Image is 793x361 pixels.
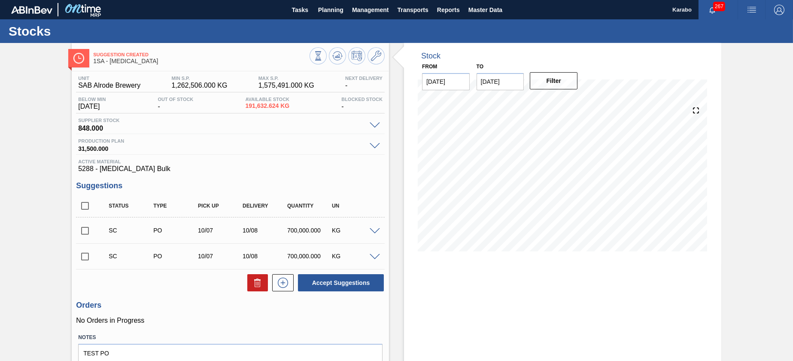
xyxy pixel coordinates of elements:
[78,123,365,132] span: 848.000
[530,72,577,89] button: Filter
[76,181,385,190] h3: Suggestions
[196,227,246,234] div: 10/07/2025
[172,76,228,81] span: MIN S.P.
[268,274,294,291] div: New suggestion
[151,203,201,209] div: Type
[11,6,52,14] img: TNhmsLtSVTkK8tSr43FrP2fwEKptu5GPRR3wAAAABJRU5ErkJggg==
[330,203,380,209] div: UN
[78,82,140,89] span: SAB Alrode Brewery
[310,47,327,64] button: Stocks Overview
[78,331,383,344] label: Notes
[243,274,268,291] div: Delete Suggestions
[294,273,385,292] div: Accept Suggestions
[151,227,201,234] div: Purchase order
[172,82,228,89] span: 1,262,506.000 KG
[78,118,365,123] span: Supplier Stock
[330,253,380,260] div: KG
[93,58,310,64] span: 1SA - Dextrose
[78,103,106,110] span: [DATE]
[352,5,389,15] span: Management
[477,73,524,90] input: mm/dd/yyyy
[774,5,784,15] img: Logout
[240,203,290,209] div: Delivery
[158,97,193,102] span: Out Of Stock
[339,97,385,110] div: -
[341,97,383,102] span: Blocked Stock
[151,253,201,260] div: Purchase order
[329,47,346,64] button: Update Chart
[258,76,314,81] span: MAX S.P.
[398,5,428,15] span: Transports
[713,2,725,11] span: 267
[368,47,385,64] button: Go to Master Data / General
[291,5,310,15] span: Tasks
[76,317,385,324] p: No Orders in Progress
[699,4,726,16] button: Notifications
[76,301,385,310] h3: Orders
[477,64,483,70] label: to
[78,159,383,164] span: Active Material
[9,26,161,36] h1: Stocks
[196,253,246,260] div: 10/07/2025
[422,64,437,70] label: From
[285,203,335,209] div: Quantity
[106,227,156,234] div: Suggestion Created
[106,253,156,260] div: Suggestion Created
[155,97,195,110] div: -
[421,52,441,61] div: Stock
[298,274,384,291] button: Accept Suggestions
[106,203,156,209] div: Status
[245,103,289,109] span: 191,632.624 KG
[330,227,380,234] div: KG
[73,53,84,64] img: Ícone
[348,47,365,64] button: Schedule Inventory
[240,227,290,234] div: 10/08/2025
[747,5,757,15] img: userActions
[422,73,470,90] input: mm/dd/yyyy
[78,138,365,144] span: Production plan
[78,97,106,102] span: Below Min
[78,76,140,81] span: Unit
[468,5,502,15] span: Master Data
[245,97,289,102] span: Available Stock
[343,76,385,89] div: -
[318,5,343,15] span: Planning
[196,203,246,209] div: Pick up
[78,165,383,173] span: 5288 - [MEDICAL_DATA] Bulk
[240,253,290,260] div: 10/08/2025
[258,82,314,89] span: 1,575,491.000 KG
[437,5,460,15] span: Reports
[93,52,310,57] span: Suggestion Created
[345,76,383,81] span: Next Delivery
[285,227,335,234] div: 700,000.000
[285,253,335,260] div: 700,000.000
[78,144,365,152] span: 31,500.000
